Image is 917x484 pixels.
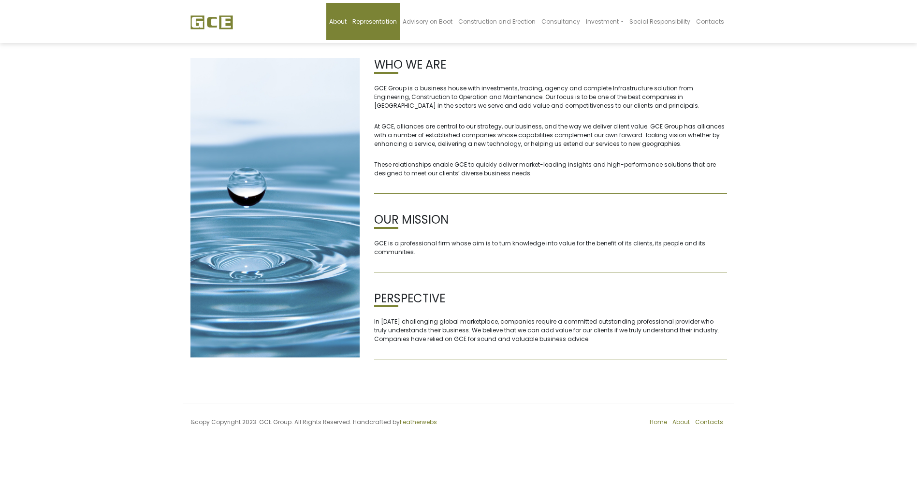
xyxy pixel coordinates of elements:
[583,3,626,40] a: Investment
[374,58,727,72] h2: WHO WE ARE
[586,17,619,26] span: Investment
[403,17,452,26] span: Advisory on Boot
[190,15,233,29] img: GCE Group
[374,160,727,178] p: These relationships enable GCE to quickly deliver market-leading insights and high-performance so...
[352,17,397,26] span: Representation
[329,17,347,26] span: About
[400,418,437,426] a: Featherwebs
[374,84,727,110] p: GCE Group is a business house with investments, trading, agency and complete Infrastructure solut...
[183,418,459,432] div: &copy Copyright 2023. GCE Group. All Rights Reserved. Handcrafted by
[626,3,693,40] a: Social Responsibility
[539,3,583,40] a: Consultancy
[374,317,727,343] p: In [DATE] challenging global marketplace, companies require a committed outstanding professional ...
[455,3,539,40] a: Construction and Erection
[650,418,667,426] a: Home
[374,239,727,256] p: GCE is a professional firm whose aim is to turn knowledge into value for the benefit of its clien...
[672,418,690,426] a: About
[349,3,400,40] a: Representation
[326,3,349,40] a: About
[695,418,723,426] a: Contacts
[629,17,690,26] span: Social Responsibility
[458,17,536,26] span: Construction and Erection
[190,58,360,357] img: clean-drop-of-water-liquid-40784.jpg
[374,122,727,148] p: At GCE, alliances are central to our strategy, our business, and the way we deliver client value....
[541,17,580,26] span: Consultancy
[374,213,727,227] h2: OUR MISSION
[400,3,455,40] a: Advisory on Boot
[693,3,727,40] a: Contacts
[374,292,727,306] h2: PERSPECTIVE
[696,17,724,26] span: Contacts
